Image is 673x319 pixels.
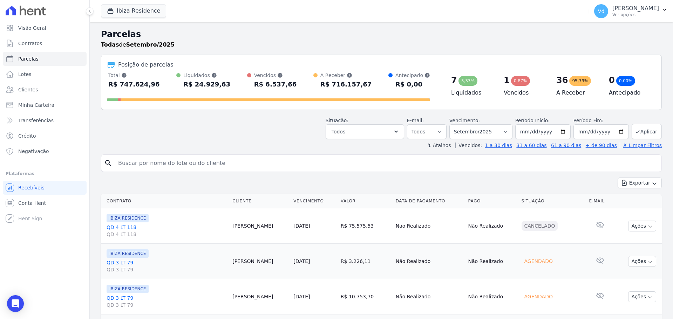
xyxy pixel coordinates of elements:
[465,279,519,314] td: Não Realizado
[18,55,39,62] span: Parcelas
[522,292,556,301] div: Agendado
[465,194,519,208] th: Pago
[395,79,430,90] div: R$ 0,00
[616,76,635,86] div: 0,00%
[104,159,113,167] i: search
[628,221,656,231] button: Ações
[612,12,659,18] p: Ver opções
[114,156,659,170] input: Buscar por nome do lote ou do cliente
[628,256,656,267] button: Ações
[522,256,556,266] div: Agendado
[108,72,160,79] div: Total
[338,244,393,279] td: R$ 3.226,11
[522,221,558,231] div: Cancelado
[618,178,662,188] button: Exportar
[3,83,87,97] a: Clientes
[556,75,568,86] div: 36
[3,67,87,81] a: Lotes
[3,98,87,112] a: Minha Carteira
[293,258,310,264] a: [DATE]
[427,143,451,148] label: ↯ Atalhos
[393,244,465,279] td: Não Realizado
[108,79,160,90] div: R$ 747.624,96
[107,231,227,238] span: QD 4 LT 118
[18,148,49,155] span: Negativação
[504,89,545,97] h4: Vencidos
[230,279,291,314] td: [PERSON_NAME]
[101,41,175,49] p: de
[451,89,492,97] h4: Liquidados
[455,143,482,148] label: Vencidos:
[18,40,42,47] span: Contratos
[451,75,457,86] div: 7
[504,75,510,86] div: 1
[101,194,230,208] th: Contrato
[6,169,84,178] div: Plataformas
[609,75,615,86] div: 0
[230,244,291,279] td: [PERSON_NAME]
[465,208,519,244] td: Não Realizado
[395,72,430,79] div: Antecipado
[3,144,87,158] a: Negativação
[458,76,477,86] div: 3,33%
[628,291,656,302] button: Ações
[393,194,465,208] th: Data de Pagamento
[7,295,24,312] div: Open Intercom Messenger
[101,41,119,48] strong: Todas
[18,184,45,191] span: Recebíveis
[107,259,227,273] a: QD 3 LT 79QD 3 LT 79
[183,79,230,90] div: R$ 24.929,63
[107,301,227,308] span: QD 3 LT 79
[230,194,291,208] th: Cliente
[118,61,174,69] div: Posição de parcelas
[586,194,614,208] th: E-mail
[632,124,662,139] button: Aplicar
[407,118,424,123] label: E-mail:
[320,79,372,90] div: R$ 716.157,67
[254,79,297,90] div: R$ 6.537,66
[3,36,87,50] a: Contratos
[18,25,46,32] span: Visão Geral
[598,9,604,14] span: Vd
[18,117,54,124] span: Transferências
[291,194,338,208] th: Vencimento
[183,72,230,79] div: Liquidados
[326,124,404,139] button: Todos
[485,143,512,148] a: 1 a 30 dias
[320,72,372,79] div: A Receber
[551,143,581,148] a: 61 a 90 dias
[107,224,227,238] a: QD 4 LT 118QD 4 LT 118
[18,102,54,109] span: Minha Carteira
[338,194,393,208] th: Valor
[107,266,227,273] span: QD 3 LT 79
[3,129,87,143] a: Crédito
[519,194,586,208] th: Situação
[393,208,465,244] td: Não Realizado
[3,52,87,66] a: Parcelas
[254,72,297,79] div: Vencidos
[3,196,87,210] a: Conta Hent
[449,118,480,123] label: Vencimento:
[589,1,673,21] button: Vd [PERSON_NAME] Ver opções
[293,294,310,299] a: [DATE]
[573,117,629,124] label: Período Fim:
[18,71,32,78] span: Lotes
[516,143,546,148] a: 31 a 60 dias
[338,279,393,314] td: R$ 10.753,70
[293,223,310,229] a: [DATE]
[18,86,38,93] span: Clientes
[3,21,87,35] a: Visão Geral
[18,200,46,207] span: Conta Hent
[3,113,87,127] a: Transferências
[612,5,659,12] p: [PERSON_NAME]
[107,285,149,293] span: IBIZA RESIDENCE
[107,249,149,258] span: IBIZA RESIDENCE
[101,28,662,41] h2: Parcelas
[126,41,175,48] strong: Setembro/2025
[511,76,530,86] div: 0,87%
[338,208,393,244] td: R$ 75.575,53
[107,294,227,308] a: QD 3 LT 79QD 3 LT 79
[101,4,166,18] button: Ibiza Residence
[18,132,36,139] span: Crédito
[569,76,591,86] div: 95,79%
